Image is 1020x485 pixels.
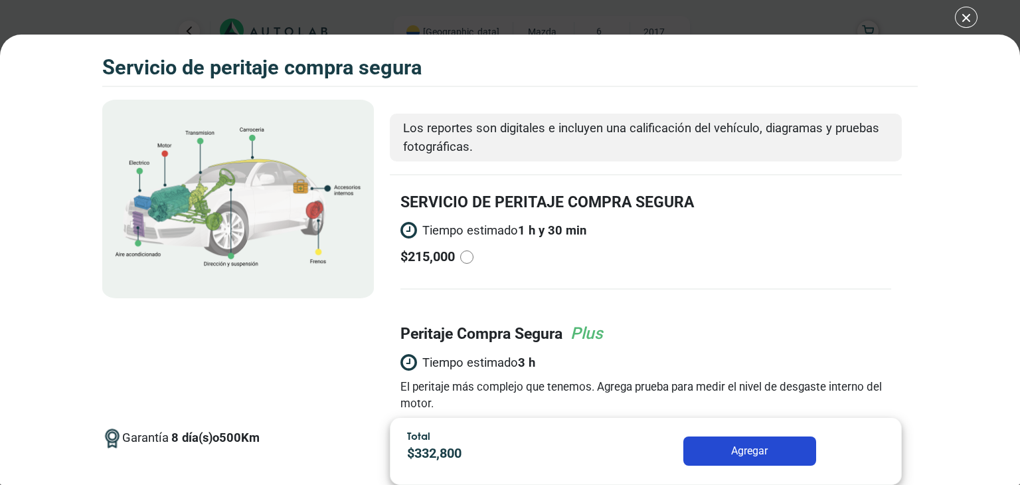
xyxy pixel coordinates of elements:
span: Tiempo estimado [400,221,586,240]
button: Agregar [683,436,816,466]
p: 8 día(s) o 500 Km [171,429,260,447]
strong: 3 h [518,353,535,372]
p: $ 215,000 [400,247,455,267]
span: Plus [570,322,603,343]
p: Los reportes son digitales e incluyen una calificación del vehículo, diagramas y pruebas fotográf... [403,119,889,155]
label: peritaje compra segura [400,323,562,346]
p: $ 332,800 [407,444,594,464]
h3: SERVICIO DE PERITAJE COMPRA SEGURA [102,56,422,80]
label: SERVICIO DE PERITAJE COMPRA SEGURA [400,191,694,215]
p: El peritaje más complejo que tenemos. Agrega prueba para medir el nivel de desgaste interno del m... [400,379,891,413]
strong: 1 h y 30 min [518,221,586,240]
span: Tiempo estimado [400,353,891,372]
span: Total [407,430,430,442]
span: Garantía [122,429,260,458]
